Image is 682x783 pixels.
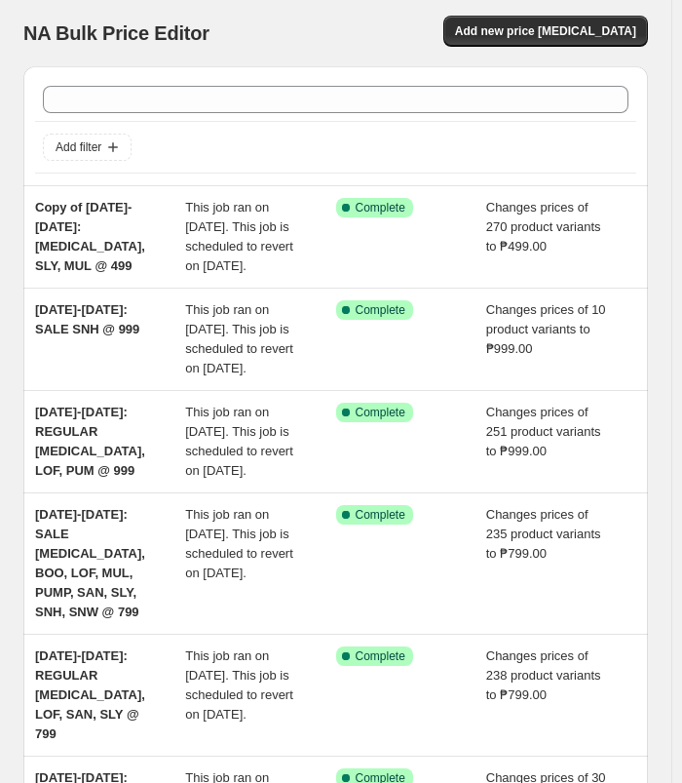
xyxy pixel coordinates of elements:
span: Add filter [56,139,101,155]
span: Complete [356,302,405,318]
span: Complete [356,507,405,523]
span: Changes prices of 251 product variants to ₱999.00 [486,405,601,458]
span: This job ran on [DATE]. This job is scheduled to revert on [DATE]. [185,200,293,273]
span: Changes prices of 270 product variants to ₱499.00 [486,200,601,254]
span: Complete [356,405,405,420]
span: This job ran on [DATE]. This job is scheduled to revert on [DATE]. [185,648,293,722]
span: [DATE]-[DATE]: SALE SNH @ 999 [35,302,139,336]
span: [DATE]-[DATE]: REGULAR [MEDICAL_DATA], LOF, PUM @ 999 [35,405,145,478]
span: This job ran on [DATE]. This job is scheduled to revert on [DATE]. [185,507,293,580]
button: Add filter [43,134,132,161]
span: This job ran on [DATE]. This job is scheduled to revert on [DATE]. [185,405,293,478]
span: This job ran on [DATE]. This job is scheduled to revert on [DATE]. [185,302,293,375]
span: NA Bulk Price Editor [23,22,209,44]
span: Changes prices of 10 product variants to ₱999.00 [486,302,606,356]
span: Changes prices of 235 product variants to ₱799.00 [486,507,601,561]
span: Changes prices of 238 product variants to ₱799.00 [486,648,601,702]
span: Add new price [MEDICAL_DATA] [455,23,636,39]
span: Complete [356,648,405,664]
span: Complete [356,200,405,215]
button: Add new price [MEDICAL_DATA] [443,16,648,47]
span: [DATE]-[DATE]: SALE [MEDICAL_DATA], BOO, LOF, MUL, PUMP, SAN, SLY, SNH, SNW @ 799 [35,507,145,619]
span: [DATE]-[DATE]: REGULAR [MEDICAL_DATA], LOF, SAN, SLY @ 799 [35,648,145,741]
span: Copy of [DATE]-[DATE]: [MEDICAL_DATA], SLY, MUL @ 499 [35,200,145,273]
